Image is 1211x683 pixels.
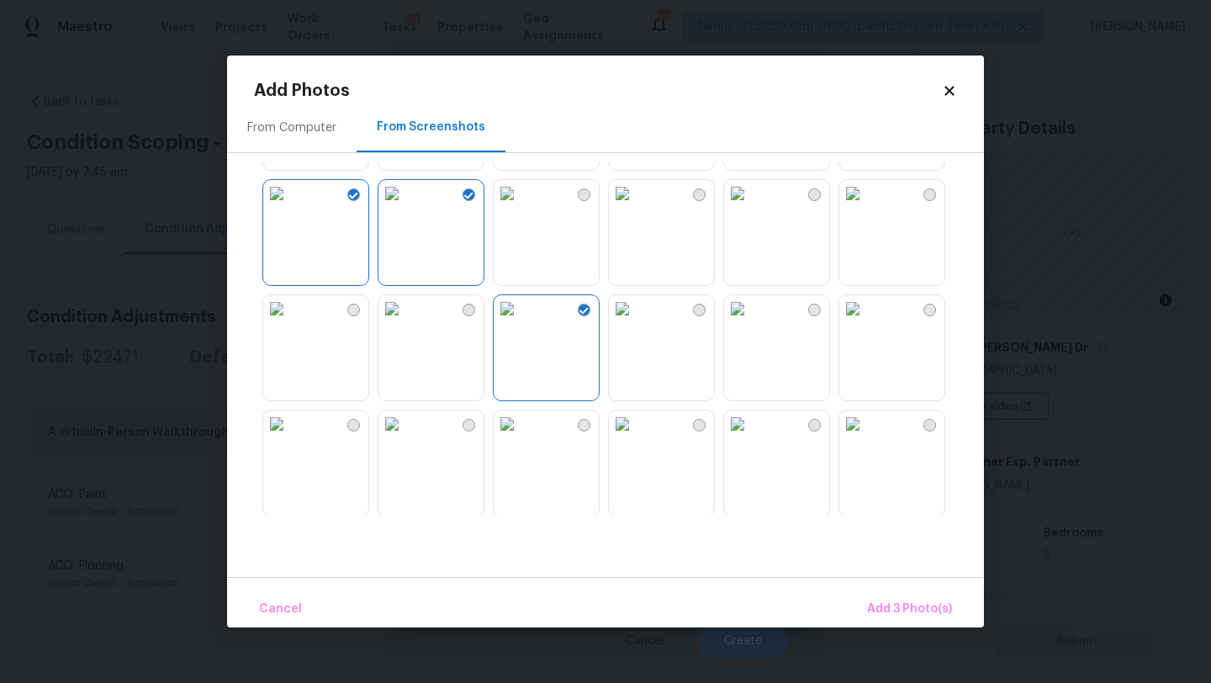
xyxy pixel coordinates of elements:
[860,591,959,627] button: Add 3 Photo(s)
[349,193,358,199] img: Screenshot Selected Check Icon
[259,599,302,620] span: Cancel
[579,308,589,315] img: Screenshot Selected Check Icon
[867,599,952,620] span: Add 3 Photo(s)
[252,591,309,627] button: Cancel
[377,119,485,135] div: From Screenshots
[254,82,942,99] h2: Add Photos
[247,119,336,136] div: From Computer
[464,193,473,199] img: Screenshot Selected Check Icon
